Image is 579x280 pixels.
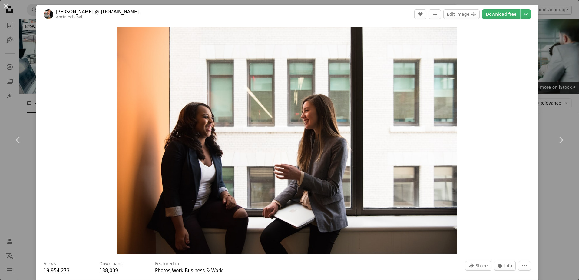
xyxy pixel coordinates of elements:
[117,27,457,254] img: two woman sitting by the window laughing
[494,261,516,271] button: Stats about this image
[44,268,70,273] span: 19,954,273
[99,268,118,273] span: 138,009
[99,261,123,267] h3: Downloads
[155,261,179,267] h3: Featured in
[185,268,223,273] a: Business & Work
[504,261,512,270] span: Info
[521,9,531,19] button: Choose download size
[475,261,488,270] span: Share
[172,268,183,273] a: Work
[155,268,170,273] a: Photos
[44,9,53,19] img: Go to Christina @ wocintechchat.com's profile
[56,9,139,15] a: [PERSON_NAME] @ [DOMAIN_NAME]
[414,9,426,19] button: Like
[56,15,83,19] a: wocintechchat
[44,261,56,267] h3: Views
[482,9,520,19] a: Download free
[543,111,579,169] a: Next
[429,9,441,19] button: Add to Collection
[518,261,531,271] button: More Actions
[170,268,172,273] span: ,
[465,261,491,271] button: Share this image
[183,268,185,273] span: ,
[443,9,480,19] button: Edit image
[117,27,457,254] button: Zoom in on this image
